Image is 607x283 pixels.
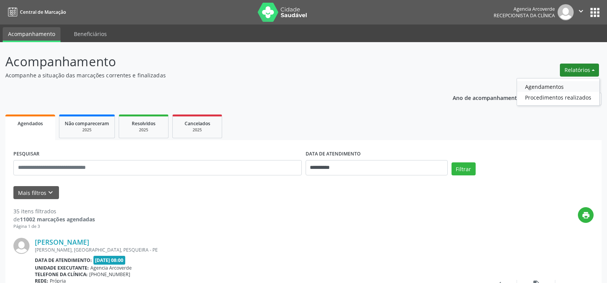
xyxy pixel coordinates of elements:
[35,265,89,271] b: Unidade executante:
[35,238,89,246] a: [PERSON_NAME]
[13,186,59,200] button: Mais filtroskeyboard_arrow_down
[588,6,602,19] button: apps
[124,127,163,133] div: 2025
[5,6,66,18] a: Central de Marcação
[558,4,574,20] img: img
[35,247,479,253] div: [PERSON_NAME], [GEOGRAPHIC_DATA], PESQUEIRA - PE
[178,127,216,133] div: 2025
[574,4,588,20] button: 
[306,148,361,160] label: DATA DE ATENDIMENTO
[494,6,555,12] div: Agencia Arcoverde
[35,271,88,278] b: Telefone da clínica:
[452,162,476,175] button: Filtrar
[185,120,210,127] span: Cancelados
[20,9,66,15] span: Central de Marcação
[65,127,109,133] div: 2025
[20,216,95,223] strong: 11002 marcações agendadas
[5,52,423,71] p: Acompanhamento
[13,148,39,160] label: PESQUISAR
[13,207,95,215] div: 35 itens filtrados
[132,120,155,127] span: Resolvidos
[577,7,585,15] i: 
[13,238,29,254] img: img
[89,271,130,278] span: [PHONE_NUMBER]
[560,64,599,77] button: Relatórios
[65,120,109,127] span: Não compareceram
[35,257,92,263] b: Data de atendimento:
[517,81,599,92] a: Agendamentos
[582,211,590,219] i: print
[18,120,43,127] span: Agendados
[93,256,126,265] span: [DATE] 08:00
[13,223,95,230] div: Página 1 de 3
[5,71,423,79] p: Acompanhe a situação das marcações correntes e finalizadas
[494,12,555,19] span: Recepcionista da clínica
[46,188,55,197] i: keyboard_arrow_down
[90,265,132,271] span: Agencia Arcoverde
[453,93,520,102] p: Ano de acompanhamento
[13,215,95,223] div: de
[517,92,599,103] a: Procedimentos realizados
[69,27,112,41] a: Beneficiários
[517,78,600,106] ul: Relatórios
[578,207,594,223] button: print
[3,27,61,42] a: Acompanhamento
